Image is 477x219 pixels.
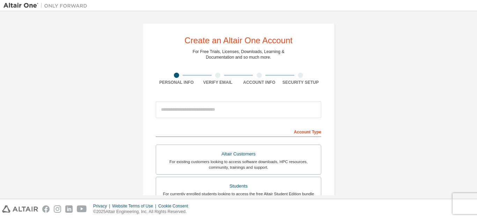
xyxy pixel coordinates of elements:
p: © 2025 Altair Engineering, Inc. All Rights Reserved. [93,209,192,215]
div: Security Setup [280,80,322,85]
img: youtube.svg [77,205,87,213]
div: For currently enrolled students looking to access the free Altair Student Edition bundle and all ... [160,191,317,202]
img: instagram.svg [54,205,61,213]
img: altair_logo.svg [2,205,38,213]
div: Personal Info [156,80,197,85]
div: Account Info [239,80,280,85]
div: For existing customers looking to access software downloads, HPC resources, community, trainings ... [160,159,317,170]
div: Account Type [156,126,321,137]
div: Cookie Consent [158,203,192,209]
div: For Free Trials, Licenses, Downloads, Learning & Documentation and so much more. [193,49,285,60]
img: Altair One [3,2,91,9]
div: Privacy [93,203,112,209]
div: Verify Email [197,80,239,85]
img: linkedin.svg [65,205,73,213]
div: Website Terms of Use [112,203,158,209]
div: Create an Altair One Account [184,36,293,45]
div: Altair Customers [160,149,317,159]
div: Students [160,181,317,191]
img: facebook.svg [42,205,50,213]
